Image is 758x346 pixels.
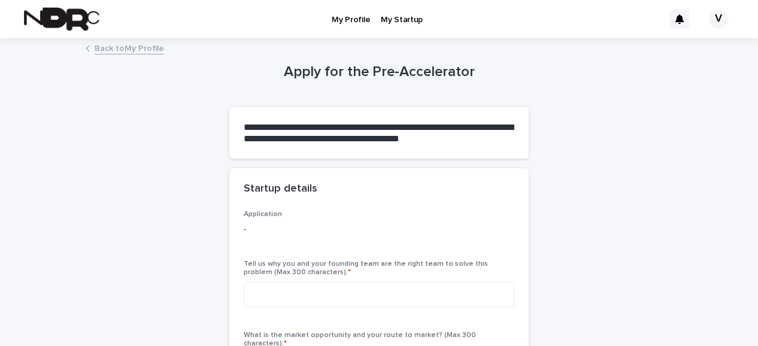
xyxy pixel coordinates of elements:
h1: Apply for the Pre-Accelerator [229,63,529,81]
span: Tell us why you and your founding team are the right team to solve this problem (Max 300 characte... [244,260,488,276]
h2: Startup details [244,183,317,196]
a: Back toMy Profile [95,41,164,54]
p: - [244,223,514,236]
img: fPh53EbzTSOZ76wyQ5GQ [24,7,99,31]
div: V [709,10,728,29]
span: Application [244,211,282,218]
